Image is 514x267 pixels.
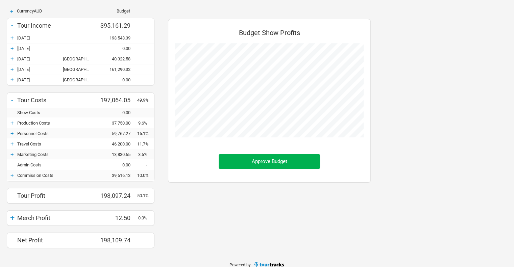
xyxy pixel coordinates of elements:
div: + [7,9,17,15]
div: Budget Show Profits [175,26,364,43]
div: 11.7% [137,141,154,146]
div: Shanghai [63,77,97,82]
div: 12.50 [97,214,137,221]
div: 50.1% [137,193,154,198]
div: 13,830.65 [97,152,137,157]
div: 193,548.39 [97,35,137,41]
div: 198,097.24 [97,192,137,199]
span: Powered by [229,262,251,267]
div: + [7,76,17,83]
div: 23-Oct-25 [17,56,63,61]
div: + [7,119,17,126]
span: Approve Budget [252,158,287,164]
div: 25-Oct-25 [17,67,63,72]
div: + [7,151,17,158]
div: 59,767.27 [97,131,137,136]
div: + [7,45,17,52]
div: 49.9% [137,98,154,103]
div: Taipei City [63,56,97,61]
div: Merch Profit [17,214,97,221]
div: 0.0% [137,215,154,220]
div: Shanghai [63,67,97,72]
div: 198,109.74 [97,237,137,244]
div: Budget [96,9,130,13]
div: 0.00 [97,77,137,82]
div: 26-Oct-25 [17,77,63,82]
button: Approve Budget [219,154,320,169]
div: - [7,95,17,105]
div: 0.00 [97,110,137,115]
div: Personnel Costs [17,131,97,136]
div: 37,750.00 [97,121,137,126]
div: 9.6% [137,121,154,126]
div: 197,064.05 [97,97,137,104]
div: + [7,34,17,41]
div: + [7,140,17,147]
div: 15.1% [137,131,154,136]
div: 18-Oct-25 [17,35,97,41]
div: 161,290.32 [97,67,137,72]
div: 0.00 [97,46,137,51]
div: Net Profit [17,237,97,244]
div: + [7,55,17,62]
div: + [7,213,17,222]
div: 10.0% [137,173,154,178]
div: Commission Costs [17,173,97,178]
div: - [7,21,17,30]
div: 0.00 [97,162,137,167]
span: Currency AUD [17,8,42,14]
div: Tour Costs [17,97,97,104]
div: Show Costs [17,110,97,115]
div: Production Costs [17,121,97,126]
div: 22-Oct-25 [17,46,97,51]
div: Tour Income [17,22,97,29]
div: 3.5% [137,152,154,157]
div: Tour Profit [17,192,97,199]
div: + [7,172,17,179]
div: Admin Costs [17,162,97,167]
div: - [137,110,154,115]
div: 395,161.29 [97,22,137,29]
div: 46,200.00 [97,141,137,146]
div: 40,322.58 [97,56,137,61]
div: + [7,66,17,73]
div: Marketing Costs [17,152,97,157]
div: + [7,130,17,137]
div: Travel Costs [17,141,97,146]
div: - [137,162,154,167]
div: 39,516.13 [97,173,137,178]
